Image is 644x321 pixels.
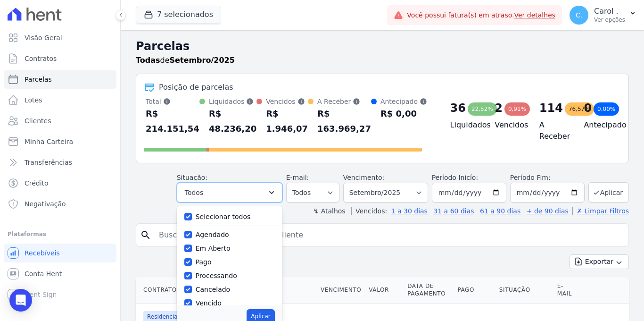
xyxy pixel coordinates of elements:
a: Parcelas [4,70,116,89]
label: E-mail: [286,174,309,181]
label: Cancelado [196,286,230,293]
label: Pago [196,258,212,266]
a: 1 a 30 dias [391,207,428,215]
a: Ver detalhes [514,11,555,19]
div: R$ 214.151,54 [146,106,199,136]
button: Exportar [570,254,629,269]
div: R$ 0,00 [380,106,427,121]
strong: Setembro/2025 [170,56,235,65]
div: Vencidos [266,97,308,106]
a: ✗ Limpar Filtros [572,207,629,215]
div: 0,00% [594,102,619,116]
th: Valor [365,277,404,304]
span: Visão Geral [25,33,62,42]
a: Transferências [4,153,116,172]
h4: Vencidos [495,119,524,131]
span: C. [576,12,582,18]
label: ↯ Atalhos [313,207,345,215]
div: 0,91% [504,102,530,116]
button: 7 selecionados [136,6,221,24]
label: Período Fim: [510,173,585,183]
a: Negativação [4,194,116,213]
th: Situação [495,277,553,304]
a: Clientes [4,111,116,130]
a: Recebíveis [4,244,116,262]
div: Posição de parcelas [159,82,233,93]
h2: Parcelas [136,38,629,55]
label: Selecionar todos [196,213,251,220]
div: 2 [495,101,503,116]
span: Transferências [25,158,72,167]
div: R$ 1.946,07 [266,106,308,136]
p: de [136,55,235,66]
a: 61 a 90 dias [480,207,520,215]
label: Processando [196,272,237,279]
div: A Receber [317,97,371,106]
th: Contrato [136,277,246,304]
span: Negativação [25,199,66,209]
div: Total [146,97,199,106]
a: Crédito [4,174,116,193]
span: Recebíveis [25,248,60,258]
label: Agendado [196,231,229,238]
button: Todos [177,183,282,203]
div: Antecipado [380,97,427,106]
h4: A Receber [539,119,569,142]
a: Contratos [4,49,116,68]
span: Parcelas [25,75,52,84]
div: 36 [450,101,466,116]
th: E-mail [553,277,580,304]
a: Conta Hent [4,264,116,283]
label: Vencimento: [343,174,384,181]
span: Crédito [25,178,49,188]
div: 0 [584,101,592,116]
span: Lotes [25,95,42,105]
label: Período Inicío: [432,174,478,181]
span: Todos [185,187,203,198]
label: Vencido [196,299,222,307]
button: C. Carol . Ver opções [562,2,644,28]
label: Vencidos: [351,207,387,215]
div: 22,52% [468,102,497,116]
h4: Antecipado [584,119,613,131]
label: Situação: [177,174,207,181]
span: Conta Hent [25,269,62,279]
i: search [140,229,151,241]
div: R$ 48.236,20 [209,106,256,136]
a: 31 a 60 dias [433,207,474,215]
div: Open Intercom Messenger [9,289,32,312]
th: Pago [454,277,495,304]
th: Data de Pagamento [404,277,454,304]
th: Vencimento [317,277,365,304]
div: R$ 163.969,27 [317,106,371,136]
button: Aplicar [588,182,629,203]
span: Clientes [25,116,51,126]
a: Lotes [4,91,116,110]
strong: Todas [136,56,160,65]
span: Contratos [25,54,57,63]
div: 114 [539,101,563,116]
label: Em Aberto [196,245,231,252]
div: 76,57% [565,102,594,116]
h4: Liquidados [450,119,480,131]
p: Ver opções [594,16,625,24]
a: + de 90 dias [527,207,569,215]
p: Carol . [594,7,625,16]
div: Liquidados [209,97,256,106]
span: Minha Carteira [25,137,73,146]
span: Você possui fatura(s) em atraso. [407,10,555,20]
input: Buscar por nome do lote ou do cliente [153,226,625,245]
a: Visão Geral [4,28,116,47]
a: Minha Carteira [4,132,116,151]
div: Plataformas [8,228,113,240]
